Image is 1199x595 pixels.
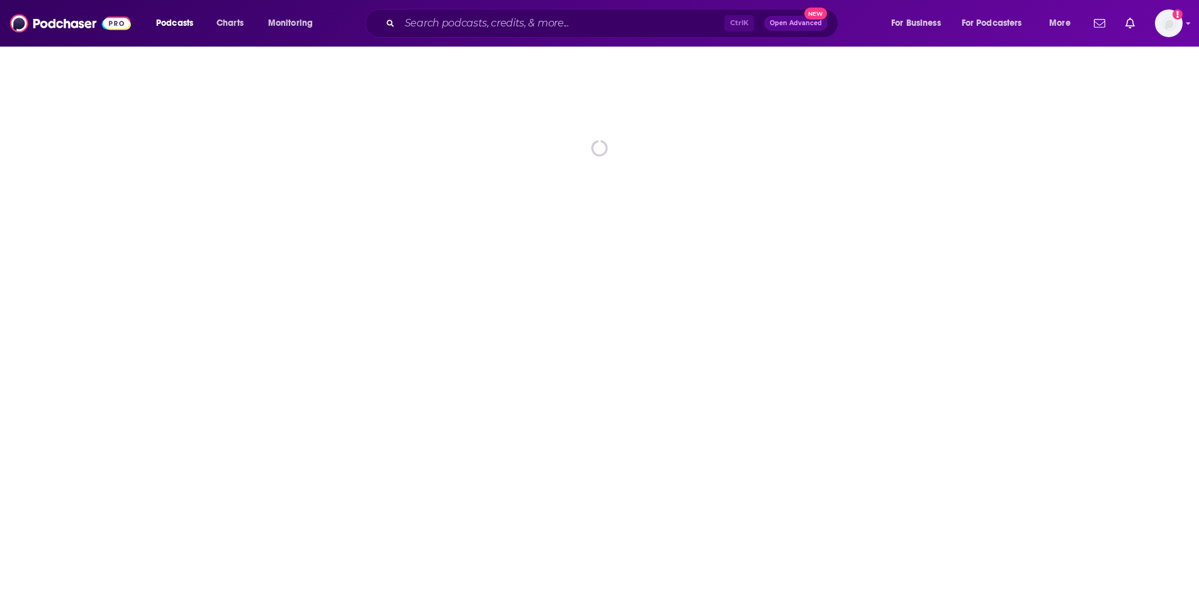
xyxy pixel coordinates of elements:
button: Open AdvancedNew [764,16,828,31]
span: New [804,8,827,20]
span: Monitoring [268,14,313,32]
span: For Podcasters [962,14,1022,32]
button: open menu [882,13,957,33]
span: Ctrl K [724,15,754,31]
a: Charts [208,13,251,33]
button: open menu [1040,13,1086,33]
button: open menu [954,13,1040,33]
img: Podchaser - Follow, Share and Rate Podcasts [10,11,131,35]
span: Logged in as WesBurdett [1155,9,1183,37]
input: Search podcasts, credits, & more... [400,13,724,33]
span: Open Advanced [770,20,822,26]
img: User Profile [1155,9,1183,37]
button: open menu [259,13,329,33]
a: Show notifications dropdown [1089,13,1110,34]
button: open menu [147,13,210,33]
span: For Business [891,14,941,32]
span: More [1049,14,1071,32]
span: Podcasts [156,14,193,32]
svg: Add a profile image [1173,9,1183,20]
button: Show profile menu [1155,9,1183,37]
span: Charts [217,14,244,32]
div: Search podcasts, credits, & more... [377,9,850,38]
a: Show notifications dropdown [1120,13,1140,34]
